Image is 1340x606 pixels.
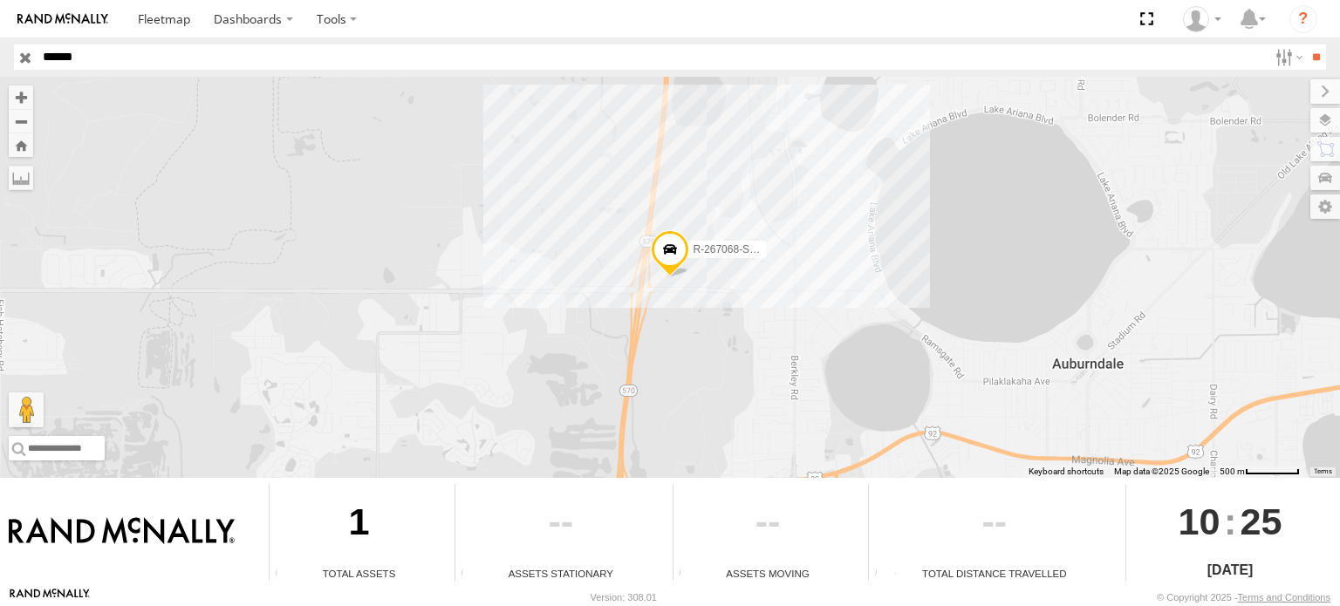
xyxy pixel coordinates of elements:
[270,484,448,566] div: 1
[9,166,33,190] label: Measure
[9,133,33,157] button: Zoom Home
[1289,5,1317,33] i: ?
[1214,466,1305,478] button: Map Scale: 500 m per 59 pixels
[1310,194,1340,219] label: Map Settings
[455,566,666,581] div: Assets Stationary
[1029,466,1104,478] button: Keyboard shortcuts
[1220,466,1245,476] span: 500 m
[1238,592,1330,603] a: Terms and Conditions
[1177,6,1227,32] div: Jose Goitia
[1179,484,1220,559] span: 10
[9,517,235,547] img: Rand McNally
[9,109,33,133] button: Zoom out
[591,592,657,603] div: Version: 308.01
[9,85,33,109] button: Zoom in
[869,568,895,581] div: Total distance travelled by all assets within specified date range and applied filters
[17,13,108,25] img: rand-logo.svg
[1241,484,1282,559] span: 25
[270,568,296,581] div: Total number of Enabled Assets
[1268,44,1306,70] label: Search Filter Options
[673,568,700,581] div: Total number of assets current in transit.
[693,243,770,255] span: R-267068-Swing
[9,392,44,427] button: Drag Pegman onto the map to open Street View
[869,566,1119,581] div: Total Distance Travelled
[1126,484,1333,559] div: :
[1126,560,1333,581] div: [DATE]
[1314,467,1332,474] a: Terms (opens in new tab)
[10,589,90,606] a: Visit our Website
[1114,466,1209,476] span: Map data ©2025 Google
[1157,592,1330,603] div: © Copyright 2025 -
[455,568,482,581] div: Total number of assets current stationary.
[673,566,863,581] div: Assets Moving
[270,566,448,581] div: Total Assets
